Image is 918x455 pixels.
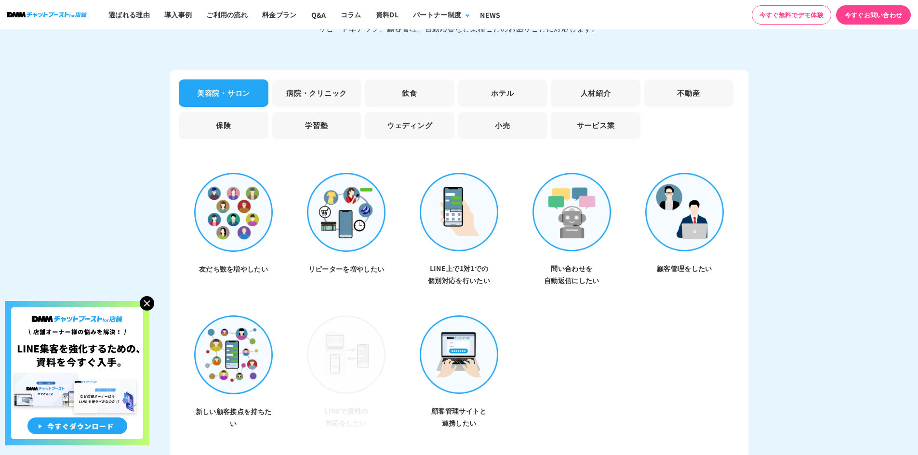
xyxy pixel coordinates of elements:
h3: LINE上で1対1での 個別対応を行いたい [420,262,499,286]
li: 人材紹介 [551,79,640,107]
li: ホテル [458,79,547,107]
h3: 友だち数を増やしたい [194,263,273,275]
li: 飲食 [365,79,454,107]
h3: LINEで資料の 対応をしたい [307,405,386,429]
li: 学習塾 [272,112,361,139]
h3: 顧客管理をしたい [645,262,724,274]
li: 病院・クリニック [272,79,361,107]
li: 不動産 [644,79,733,107]
a: 店舗オーナー様の悩みを解決!LINE集客を狂化するための資料を今すぐ入手! [5,301,149,312]
h3: 顧客管理サイトと 連携したい [420,405,499,429]
li: 保険 [179,112,268,139]
img: ロゴ [7,12,87,17]
li: 小売 [458,112,547,139]
a: 今すぐお問い合わせ [836,5,911,25]
h3: 問い合わせを 自動返信にしたい [532,262,612,286]
h3: 新しい顧客接点を持ちたい [194,405,273,429]
img: 店舗オーナー様の悩みを解決!LINE集客を狂化するための資料を今すぐ入手! [5,301,149,445]
h3: リピーターを増やしたい [307,263,386,275]
li: 美容院・サロン [179,79,268,107]
div: パートナー制度 [413,10,461,20]
li: サービス業 [551,112,640,139]
li: ウェディング [365,112,454,139]
a: 今すぐ無料でデモ体験 [752,5,831,25]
